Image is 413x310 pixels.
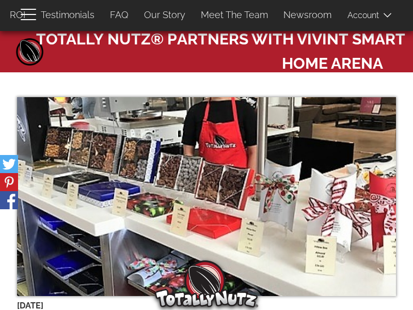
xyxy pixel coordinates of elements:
img: img2438-1_1.jpeg [17,97,396,296]
a: Meet The Team [193,4,276,26]
a: Testimonials [33,4,102,26]
img: Totally Nutz Logo [155,260,258,307]
a: Home [14,36,45,67]
a: FAQ [102,4,136,26]
a: Newsroom [276,4,339,26]
a: ROI [2,4,33,26]
a: Our Story [136,4,193,26]
span: Totally Nutz® Partners with Vivint Smart Home Arena [36,24,405,74]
